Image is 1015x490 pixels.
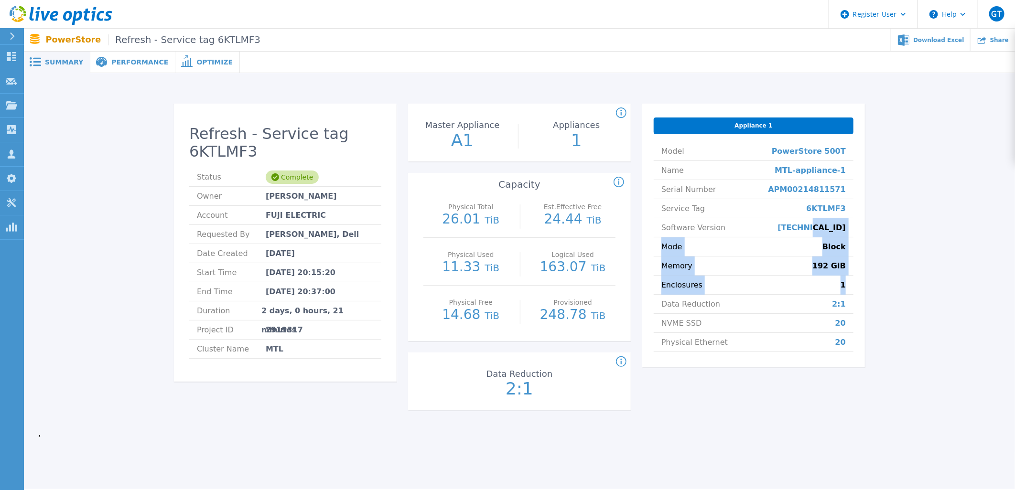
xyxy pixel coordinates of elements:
span: FUJI ELECTRIC [266,206,326,224]
p: Provisioned [532,299,613,306]
span: Download Excel [913,37,964,43]
span: MTL [266,340,283,358]
p: Logical Used [532,251,613,258]
span: Name [661,161,684,180]
span: 6KTLMF3 [806,199,846,218]
p: 1 [523,132,630,149]
p: 248.78 [530,308,615,322]
span: End Time [197,282,266,301]
p: A1 [409,132,516,149]
span: [PERSON_NAME], Dell [266,225,359,244]
span: Owner [197,187,266,205]
span: NVME SSD [661,314,702,332]
span: Memory [661,256,692,275]
p: Appliances [525,121,627,129]
p: Data Reduction [468,370,571,378]
span: Mode [661,237,682,256]
span: TiB [485,310,499,321]
span: Model [661,142,684,160]
span: Software Version [661,218,725,237]
span: TiB [591,310,606,321]
span: Date Created [197,244,266,263]
p: 26.01 [428,213,514,227]
span: TiB [591,262,606,274]
span: 20 [835,314,846,332]
span: Account [197,206,266,224]
span: 1 [841,276,846,294]
p: Physical Used [431,251,511,258]
span: [DATE] 20:37:00 [266,282,335,301]
span: Serial Number [661,180,716,199]
span: 2 days, 0 hours, 21 minutes [261,301,374,320]
span: Duration [197,301,261,320]
p: 163.07 [530,260,615,275]
span: Optimize [196,59,233,65]
span: [DATE] [266,244,295,263]
span: Refresh - Service tag 6KTLMF3 [108,34,260,45]
span: 20 [835,333,846,352]
span: Physical Ethernet [661,333,728,352]
span: Appliance 1 [734,122,772,129]
div: , [24,73,1015,452]
span: Performance [111,59,168,65]
p: 14.68 [428,308,514,322]
p: PowerStore [46,34,260,45]
span: 2919317 [266,320,303,339]
div: Complete [266,170,319,184]
span: [DATE] 20:15:20 [266,263,335,282]
span: 2:1 [832,295,846,313]
span: GT [992,10,1002,18]
span: MTL-appliance-1 [775,161,846,180]
span: Enclosures [661,276,702,294]
span: Share [990,37,1009,43]
p: Master Appliance [411,121,514,129]
p: 2:1 [466,380,573,397]
h2: Refresh - Service tag 6KTLMF3 [189,125,381,160]
span: [TECHNICAL_ID] [778,218,846,237]
span: Status [197,168,266,186]
span: Data Reduction [661,295,720,313]
p: Physical Free [431,299,511,306]
span: TiB [485,214,499,226]
span: Service Tag [661,199,705,218]
p: Physical Total [431,203,511,210]
span: [PERSON_NAME] [266,187,337,205]
p: 11.33 [428,260,514,275]
span: Cluster Name [197,340,266,358]
span: Start Time [197,263,266,282]
span: APM00214811571 [768,180,846,199]
p: 24.44 [530,213,615,227]
span: Project ID [197,320,266,339]
span: PowerStore 500T [772,142,846,160]
span: Summary [45,59,83,65]
span: TiB [587,214,602,226]
p: Est.Effective Free [532,203,613,210]
span: TiB [485,262,499,274]
span: 192 GiB [812,256,846,275]
span: Block [822,237,846,256]
span: Requested By [197,225,266,244]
